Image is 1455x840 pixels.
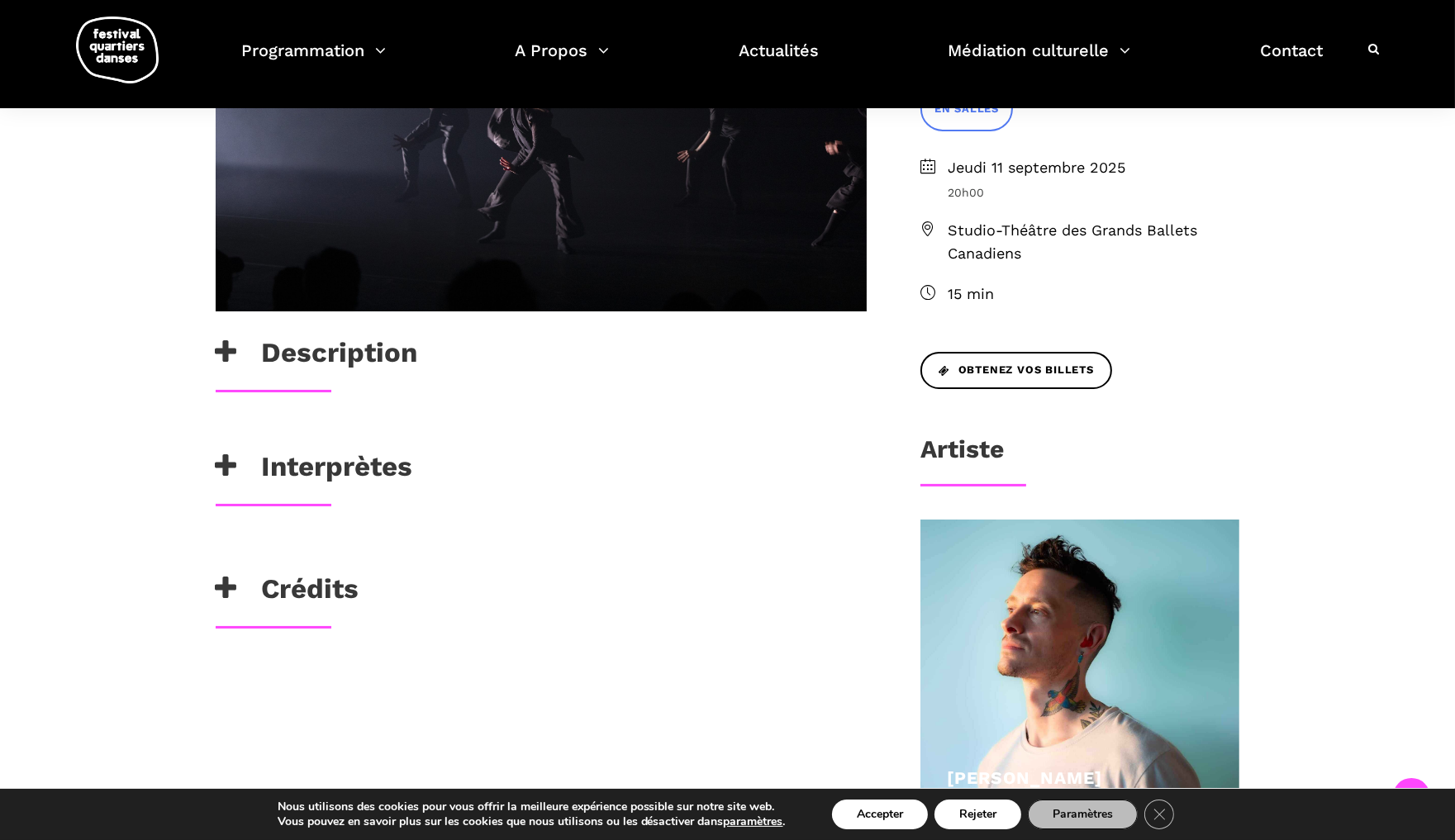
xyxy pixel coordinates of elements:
[1144,800,1174,829] button: Close GDPR Cookie Banner
[516,36,610,85] a: A Propos
[724,814,783,829] button: paramètres
[1028,800,1138,829] button: Paramètres
[949,36,1131,85] a: Médiation culturelle
[278,814,786,829] p: Vous pouvez en savoir plus sur les cookies que nous utilisons ou les désactiver dans .
[934,101,999,118] span: EN SALLES
[948,156,1240,180] span: Jeudi 11 septembre 2025
[241,36,386,85] a: Programmation
[1260,36,1323,85] a: Contact
[948,219,1240,267] span: Studio-Théâtre des Grands Ballets Canadiens
[934,800,1021,829] button: Rejeter
[948,282,1240,306] span: 15 min
[216,572,359,614] h3: Crédits
[920,86,1013,131] a: EN SALLES
[948,183,1240,202] span: 20h00
[920,352,1112,389] a: Obtenez vos billets
[739,36,819,85] a: Actualités
[216,336,418,377] h3: Description
[920,434,1004,476] h3: Artiste
[76,17,159,83] img: logo-fqd-med
[832,800,928,829] button: Accepter
[947,767,1102,788] a: [PERSON_NAME]
[278,800,786,814] p: Nous utilisons des cookies pour vous offrir la meilleure expérience possible sur notre site web.
[939,362,1094,379] span: Obtenez vos billets
[216,450,413,491] h3: Interprètes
